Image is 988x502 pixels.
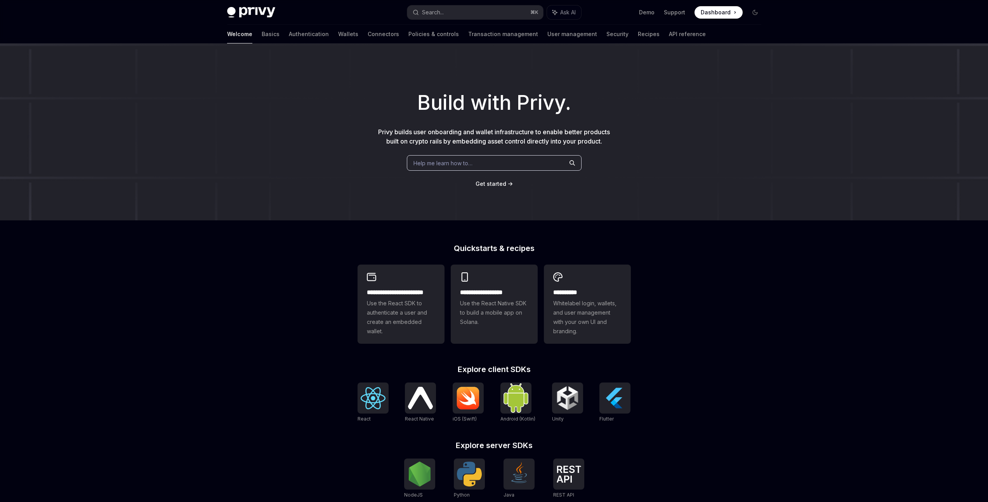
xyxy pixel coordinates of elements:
span: React Native [405,416,434,422]
span: Help me learn how to… [413,159,472,167]
h2: Explore client SDKs [358,365,631,373]
span: React [358,416,371,422]
a: PythonPython [454,459,485,499]
a: Security [606,25,629,43]
button: Search...⌘K [407,5,543,19]
a: React NativeReact Native [405,383,436,423]
a: UnityUnity [552,383,583,423]
span: REST API [553,492,574,498]
a: Basics [262,25,280,43]
a: Transaction management [468,25,538,43]
span: Ask AI [560,9,576,16]
img: React [361,387,385,409]
span: Use the React SDK to authenticate a user and create an embedded wallet. [367,299,435,336]
a: iOS (Swift)iOS (Swift) [453,383,484,423]
span: Use the React Native SDK to build a mobile app on Solana. [460,299,528,327]
a: API reference [669,25,706,43]
span: Unity [552,416,564,422]
h2: Quickstarts & recipes [358,244,631,252]
img: REST API [556,466,581,483]
a: Dashboard [695,6,743,19]
a: Welcome [227,25,252,43]
span: Python [454,492,470,498]
img: dark logo [227,7,275,18]
a: **** **** **** ***Use the React Native SDK to build a mobile app on Solana. [451,265,538,344]
a: Demo [639,9,655,16]
span: NodeJS [404,492,423,498]
a: Policies & controls [408,25,459,43]
a: Connectors [368,25,399,43]
a: Authentication [289,25,329,43]
img: Java [507,462,531,486]
span: iOS (Swift) [453,416,477,422]
span: Java [504,492,514,498]
h1: Build with Privy. [12,88,976,118]
img: Python [457,462,482,486]
a: JavaJava [504,459,535,499]
img: NodeJS [407,462,432,486]
img: Flutter [603,386,627,410]
span: Dashboard [701,9,731,16]
span: Android (Kotlin) [500,416,535,422]
span: Privy builds user onboarding and wallet infrastructure to enable better products built on crypto ... [378,128,610,145]
a: ReactReact [358,383,389,423]
h2: Explore server SDKs [358,441,631,449]
a: REST APIREST API [553,459,584,499]
span: Whitelabel login, wallets, and user management with your own UI and branding. [553,299,622,336]
img: Android (Kotlin) [504,383,528,412]
img: iOS (Swift) [456,386,481,410]
a: Wallets [338,25,358,43]
span: Get started [476,180,506,187]
img: Unity [555,386,580,410]
div: Search... [422,8,444,17]
span: ⌘ K [530,9,538,16]
a: Get started [476,180,506,188]
a: FlutterFlutter [599,383,630,423]
img: React Native [408,387,433,409]
a: Recipes [638,25,660,43]
a: Support [664,9,685,16]
span: Flutter [599,416,614,422]
a: Android (Kotlin)Android (Kotlin) [500,383,535,423]
button: Ask AI [547,5,581,19]
a: **** *****Whitelabel login, wallets, and user management with your own UI and branding. [544,265,631,344]
button: Toggle dark mode [749,6,761,19]
a: User management [547,25,597,43]
a: NodeJSNodeJS [404,459,435,499]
